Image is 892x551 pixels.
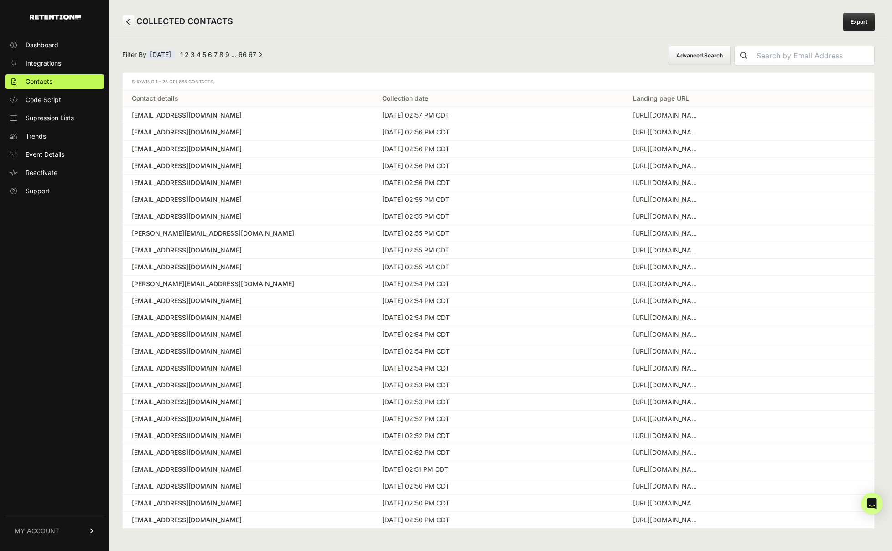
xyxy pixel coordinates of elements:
a: [EMAIL_ADDRESS][DOMAIN_NAME] [132,482,364,491]
a: [EMAIL_ADDRESS][DOMAIN_NAME] [132,161,364,170]
a: [EMAIL_ADDRESS][DOMAIN_NAME] [132,381,364,390]
a: [EMAIL_ADDRESS][DOMAIN_NAME] [132,195,364,204]
a: [EMAIL_ADDRESS][DOMAIN_NAME] [132,313,364,322]
div: https://www.snopes.com/fact-check/kirk-civil-rights-act-mistake/?collection=471193 [633,279,701,288]
a: Code Script [5,93,104,107]
span: Showing 1 - 25 of [132,79,214,84]
span: … [231,51,237,58]
div: https://www.snopes.com/collections/charlie-kirk-shooting-collection/?cb_rec=djRfMl8xXzFfMTgwXzBfM... [633,178,701,187]
a: Page 67 [249,51,256,58]
td: [DATE] 02:54 PM CDT [373,293,623,309]
a: [EMAIL_ADDRESS][DOMAIN_NAME] [132,263,364,272]
div: https://www.snopes.com/fact-check/kirk-civil-rights-act-mistake/?cb_rec=djRfMl8xXzVfMTgwXzBfMF8wXw [633,246,701,255]
div: https://www.snopes.com/collections/pam-bondi-rumors/?cb_rec=djRfMl8xXzBfMTgwXzBfMF8wXw [633,414,701,423]
a: Page 8 [219,51,223,58]
span: Code Script [26,95,61,104]
td: [DATE] 02:54 PM CDT [373,343,623,360]
div: https://www.snopes.com/fact-check/russia-enteromix-mrna-cancer-vaccine/ [633,448,701,457]
span: Contacts [26,77,52,86]
td: [DATE] 02:54 PM CDT [373,309,623,326]
span: Trends [26,132,46,141]
td: [DATE] 02:57 PM CDT [373,107,623,124]
a: Page 4 [197,51,201,58]
a: [EMAIL_ADDRESS][DOMAIN_NAME] [132,111,364,120]
a: Contact details [132,94,178,102]
div: [EMAIL_ADDRESS][DOMAIN_NAME] [132,499,364,508]
div: https://www.snopes.com/fact-check/charlie-kirk-empathy-quote/?collection=471193 [633,381,701,390]
td: [DATE] 02:56 PM CDT [373,124,623,141]
a: Event Details [5,147,104,162]
a: [EMAIL_ADDRESS][DOMAIN_NAME] [132,128,364,137]
div: https://www.snopes.com/fact-check/charlie-kirk-called-kyle-rittenhouse-a-hero/ [633,212,701,221]
div: https://www.snopes.com/fact-check/charlie-kirk-black-women/ [633,195,701,204]
a: [EMAIL_ADDRESS][DOMAIN_NAME] [132,448,364,457]
td: [DATE] 02:55 PM CDT [373,242,623,259]
div: https://www.snopes.com/fact-check/kirk-civil-rights-act-mistake/ [633,499,701,508]
div: https://www.snopes.com/fact-check/charlie-kirk-empathy-quote/?collection=471193 [633,347,701,356]
a: Page 9 [225,51,229,58]
a: Export [843,13,875,31]
a: [EMAIL_ADDRESS][DOMAIN_NAME] [132,212,364,221]
div: https://www.snopes.com/fact-check/charlie-kirk-last-words/?collection=471193 [633,111,701,120]
div: https://www.snopes.com/fact-check/abraham-lincoln-failure/ [633,313,701,322]
a: [EMAIL_ADDRESS][DOMAIN_NAME] [132,364,364,373]
a: [EMAIL_ADDRESS][DOMAIN_NAME] [132,144,364,154]
input: Search by Email Address [753,46,874,65]
a: [EMAIL_ADDRESS][DOMAIN_NAME] [132,296,364,305]
td: [DATE] 02:54 PM CDT [373,360,623,377]
div: https://www.snopes.com/fact-check/charlie-kirk-gun-deaths-quote/ [633,229,701,238]
a: [EMAIL_ADDRESS][DOMAIN_NAME] [132,397,364,407]
span: Filter By [122,50,175,62]
span: 1,665 Contacts. [176,79,214,84]
span: Event Details [26,150,64,159]
div: Open Intercom Messenger [861,493,883,515]
td: [DATE] 02:52 PM CDT [373,411,623,427]
img: Retention.com [30,15,81,20]
span: Dashboard [26,41,58,50]
td: [DATE] 02:55 PM CDT [373,225,623,242]
div: [EMAIL_ADDRESS][DOMAIN_NAME] [132,330,364,339]
a: [EMAIL_ADDRESS][DOMAIN_NAME] [132,465,364,474]
div: https://www.snopes.com/fact-check/charlie-kirk-george-floyd-quote/ [633,161,701,170]
div: https://www.snopes.com/news/2025/09/20/fbi-arctic-frost-charlie-kirk/ [633,128,701,137]
span: Reactivate [26,168,57,177]
a: Integrations [5,56,104,71]
a: [PERSON_NAME][EMAIL_ADDRESS][DOMAIN_NAME] [132,229,364,238]
span: MY ACCOUNT [15,526,59,536]
td: [DATE] 02:50 PM CDT [373,512,623,529]
a: Landing page URL [633,94,689,102]
div: https://www.snopes.com/fact-check/charlie-kirk-empathy-quote/?collection=471193 [633,364,701,373]
td: [DATE] 02:50 PM CDT [373,495,623,512]
td: [DATE] 02:53 PM CDT [373,394,623,411]
td: [DATE] 02:50 PM CDT [373,478,623,495]
a: Contacts [5,74,104,89]
div: https://www.snopes.com/fact-check/thomas-jefferson-speech-condemns-free-press/ [633,515,701,525]
a: [PERSON_NAME][EMAIL_ADDRESS][DOMAIN_NAME] [132,279,364,288]
a: Reactivate [5,165,104,180]
div: https://www.snopes.com/fact-check/charlie-kirk-gay-people-stoned/ [633,296,701,305]
div: https://www.snopes.com/fact-check/charlie-kirk-black-women/ [633,144,701,154]
div: [EMAIL_ADDRESS][DOMAIN_NAME] [132,246,364,255]
td: [DATE] 02:54 PM CDT [373,276,623,293]
td: [DATE] 02:52 PM CDT [373,427,623,444]
a: [EMAIL_ADDRESS][DOMAIN_NAME] [132,414,364,423]
td: [DATE] 02:53 PM CDT [373,377,623,394]
a: [EMAIL_ADDRESS][DOMAIN_NAME] [132,431,364,440]
a: [EMAIL_ADDRESS][DOMAIN_NAME] [132,178,364,187]
td: [DATE] 02:55 PM CDT [373,191,623,208]
span: [DATE] [146,50,175,59]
